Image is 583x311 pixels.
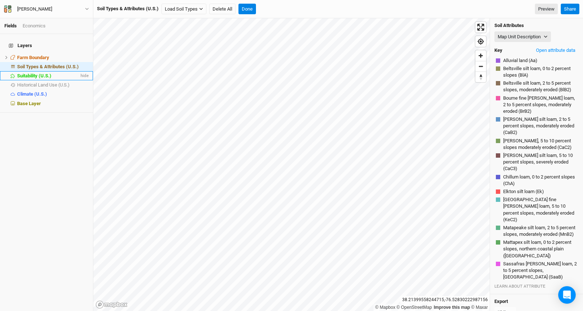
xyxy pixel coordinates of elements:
span: Matapeake silt loam, 2 to 5 percent slopes, moderately eroded (MnB2) [503,224,577,238]
div: 38.21399558244715 , -76.52830222987156 [400,296,490,304]
button: Enter fullscreen [475,22,486,32]
h4: Export [494,299,579,304]
span: Bourne fine [PERSON_NAME] loam, 2 to 5 percent slopes, moderately eroded (BrB2) [503,95,577,115]
div: Base Layer [17,101,89,107]
a: Preview [535,4,558,15]
span: [PERSON_NAME] silt loam, 5 to 10 percent slopes, severely eroded (CaC3) [503,152,577,172]
button: Done [238,4,256,15]
span: Base Layer [17,101,41,106]
span: Suitability (U.S.) [17,73,51,78]
span: Alluvial land (Aa) [503,57,537,64]
button: Open attribute data [533,45,579,56]
span: [GEOGRAPHIC_DATA] fine [PERSON_NAME] loam, 5 to 10 percent slopes, moderately eroded (KeC2) [503,196,577,223]
button: [PERSON_NAME] [4,5,89,13]
button: Reset bearing to north [475,72,486,82]
canvas: Map [93,18,490,311]
button: Find my location [475,36,486,47]
span: Elkton silt loam (Ek) [503,188,544,195]
span: Reset bearing to north [475,72,486,82]
h4: Layers [4,38,89,53]
div: Climate (U.S.) [17,91,89,97]
span: [PERSON_NAME], 5 to 10 percent slopes moderately eroded (CaC2) [503,138,577,151]
a: Maxar [471,305,488,310]
span: Beltsville silt loam, 2 to 5 percent slopes, moderately eroded (BlB2) [503,80,577,93]
button: Zoom in [475,50,486,61]
span: Beltsville silt loam, 0 to 2 percent slopes (BlA) [503,65,577,78]
a: Fields [4,23,17,28]
div: [PERSON_NAME] [17,5,52,13]
span: Sassafras [PERSON_NAME] loam, 2 to 5 percent slopes, [GEOGRAPHIC_DATA] (SaaB) [503,261,577,281]
button: Map Unit Description [494,31,551,42]
span: [PERSON_NAME] silt loam, 2 to 5 percent slopes, moderately eroded (CaB2) [503,116,577,136]
span: Historical Land Use (U.S.) [17,82,70,88]
a: OpenStreetMap [397,305,432,310]
a: Mapbox logo [96,300,128,309]
a: Improve this map [434,305,470,310]
span: hide [79,71,89,80]
h4: Key [494,47,502,53]
div: Charles Sasscer [17,5,52,13]
span: Mattapex silt loam, 0 to 2 percent slopes, northern coastal plain ([GEOGRAPHIC_DATA]) [503,239,577,259]
span: Climate (U.S.) [17,91,47,97]
div: Soil Types & Attributes (U.S.) [97,5,159,12]
div: LEARN ABOUT ATTRIBUTE [494,283,579,289]
h4: Soil Attributes [494,23,579,28]
div: Soil Types & Attributes (U.S.) [17,64,89,70]
span: Farm Boundary [17,55,49,60]
span: Chillum loam, 0 to 2 percent slopes (ChA) [503,174,577,187]
a: Mapbox [375,305,395,310]
button: Share [561,4,579,15]
div: Farm Boundary [17,55,89,61]
div: Open Intercom Messenger [558,286,576,304]
div: Suitability (U.S.) [17,73,79,79]
div: Historical Land Use (U.S.) [17,82,89,88]
div: Economics [23,23,46,29]
span: Soil Types & Attributes (U.S.) [17,64,79,69]
button: Zoom out [475,61,486,72]
button: Delete All [209,4,236,15]
button: Load Soil Types [162,4,206,15]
